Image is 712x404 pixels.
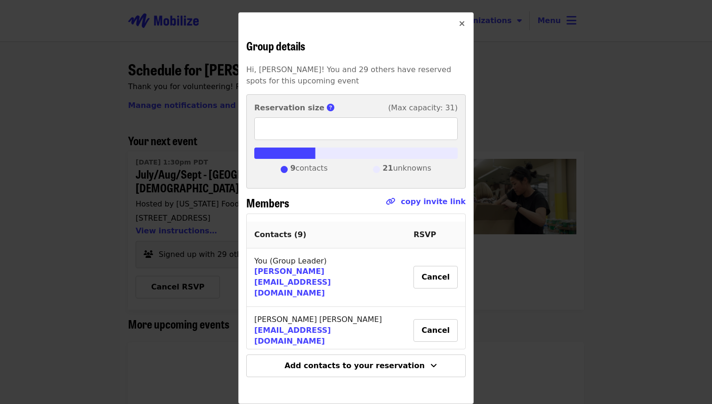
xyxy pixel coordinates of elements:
[284,361,425,370] span: Add contacts to your reservation
[382,163,431,177] span: unknowns
[254,103,324,112] strong: Reservation size
[382,164,393,173] strong: 21
[386,197,395,206] i: link icon
[246,194,289,211] span: Members
[430,361,437,370] i: angle-down icon
[413,319,458,342] button: Cancel
[254,326,331,346] a: [EMAIL_ADDRESS][DOMAIN_NAME]
[401,197,466,206] a: copy invite link
[290,164,295,173] strong: 9
[246,37,305,54] span: Group details
[327,103,334,112] i: circle-question icon
[246,355,466,377] button: Add contacts to your reservation
[247,222,406,248] th: Contacts ( 9 )
[327,103,340,112] span: This is the number of group members you reserved spots for.
[406,222,465,248] th: RSVP
[247,307,406,355] td: [PERSON_NAME] [PERSON_NAME]
[290,163,327,177] span: contacts
[254,267,331,297] a: [PERSON_NAME][EMAIL_ADDRESS][DOMAIN_NAME]
[413,266,458,289] button: Cancel
[247,248,406,307] td: You (Group Leader)
[246,65,451,85] span: Hi, [PERSON_NAME]! You and 29 others have reserved spots for this upcoming event
[386,196,466,214] span: Click to copy link!
[451,13,473,35] button: Close
[459,19,465,28] i: times icon
[388,102,458,114] span: (Max capacity: 31)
